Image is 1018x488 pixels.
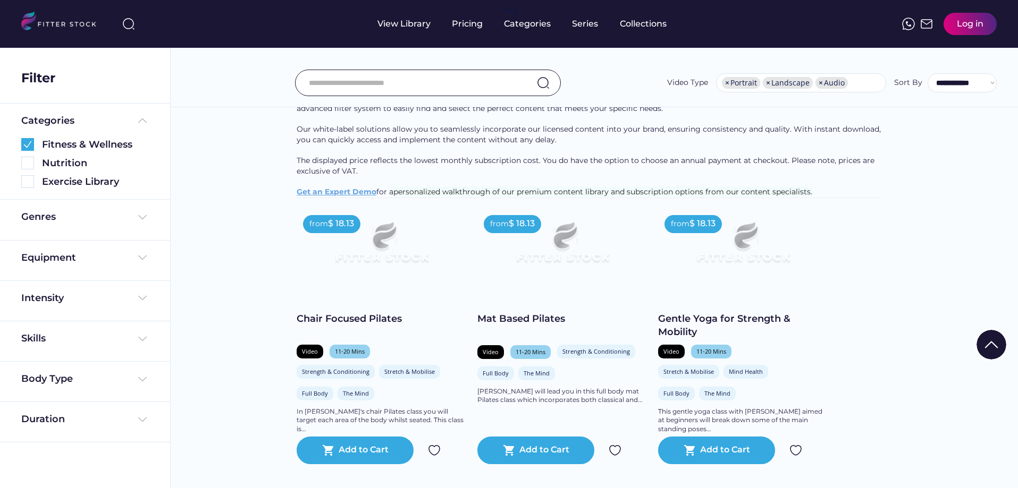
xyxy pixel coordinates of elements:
[658,312,828,339] div: Gentle Yoga for Strength & Mobility
[509,218,535,229] div: $ 18.13
[21,251,76,264] div: Equipment
[21,12,105,33] img: LOGO.svg
[21,157,34,169] img: Rectangle%205126.svg
[343,389,369,397] div: The Mind
[789,444,802,457] img: Group%201000002324.svg
[136,211,149,224] img: Frame%20%284%29.svg
[722,77,760,89] li: Portrait
[490,219,509,229] div: from
[21,114,74,127] div: Categories
[328,218,354,229] div: $ 18.13
[21,69,55,87] div: Filter
[696,347,726,355] div: 11-20 Mins
[335,347,365,355] div: 11-20 Mins
[42,138,149,151] div: Fitness & Wellness
[516,348,545,356] div: 11-20 Mins
[297,407,467,434] div: In [PERSON_NAME]'s chair Pilates class you will target each area of the body whilst seated. This ...
[920,18,933,30] img: Frame%2051.svg
[477,387,647,405] div: [PERSON_NAME] will lead you in this full body mat Pilates class which incorporates both classical...
[393,187,812,196] span: personalized walkthrough of our premium content library and subscription options from our content...
[428,444,441,457] img: Group%201000002324.svg
[704,389,730,397] div: The Mind
[309,219,328,229] div: from
[302,389,328,397] div: Full Body
[562,347,630,355] div: Strength & Conditioning
[136,332,149,345] img: Frame%20%284%29.svg
[524,369,550,377] div: The Mind
[21,175,34,188] img: Rectangle%205126.svg
[700,444,750,457] div: Add to Cart
[297,83,892,198] div: Explore our premium Fitness & Wellness library, filled with engaging and varied video and audio s...
[477,312,647,326] div: Mat Based Pilates
[572,18,599,30] div: Series
[663,389,689,397] div: Full Body
[977,330,1006,359] img: Group%201000002322%20%281%29.svg
[21,332,48,345] div: Skills
[322,444,335,457] button: shopping_cart
[297,187,376,196] a: Get an Expert Demo
[21,292,64,305] div: Intensity
[136,292,149,304] img: Frame%20%284%29.svg
[766,79,770,87] span: ×
[663,367,714,375] div: Stretch & Mobilise
[658,407,828,434] div: This gentle yoga class with [PERSON_NAME] aimed at beginners will break down some of the main sta...
[314,209,450,285] img: Frame%2079%20%281%29.svg
[902,18,915,30] img: meteor-icons_whatsapp%20%281%29.svg
[504,5,518,16] div: fvck
[519,444,569,457] div: Add to Cart
[494,209,630,285] img: Frame%2079%20%281%29.svg
[663,347,679,355] div: Video
[483,348,499,356] div: Video
[136,413,149,426] img: Frame%20%284%29.svg
[302,367,369,375] div: Strength & Conditioning
[136,373,149,386] img: Frame%20%284%29.svg
[136,114,149,127] img: Frame%20%285%29.svg
[21,210,56,224] div: Genres
[297,312,467,326] div: Chair Focused Pilates
[452,18,483,30] div: Pricing
[21,372,73,386] div: Body Type
[763,77,813,89] li: Landscape
[675,209,811,285] img: Frame%2079%20%281%29.svg
[384,367,435,375] div: Stretch & Mobilise
[620,18,667,30] div: Collections
[894,78,922,88] div: Sort By
[689,218,716,229] div: $ 18.13
[725,79,729,87] span: ×
[122,18,135,30] img: search-normal%203.svg
[729,367,763,375] div: Mind Health
[684,444,696,457] button: shopping_cart
[537,76,550,89] img: search-normal.svg
[297,156,877,176] span: The displayed price reflects the lowest monthly subscription cost. You do have the option to choo...
[504,18,551,30] div: Categories
[302,347,318,355] div: Video
[21,138,34,151] img: Group%201000002360.svg
[377,18,431,30] div: View Library
[957,18,983,30] div: Log in
[819,79,823,87] span: ×
[483,369,509,377] div: Full Body
[21,413,65,426] div: Duration
[609,444,621,457] img: Group%201000002324.svg
[42,157,149,170] div: Nutrition
[671,219,689,229] div: from
[667,78,708,88] div: Video Type
[42,175,149,189] div: Exercise Library
[815,77,848,89] li: Audio
[339,444,389,457] div: Add to Cart
[136,251,149,264] img: Frame%20%284%29.svg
